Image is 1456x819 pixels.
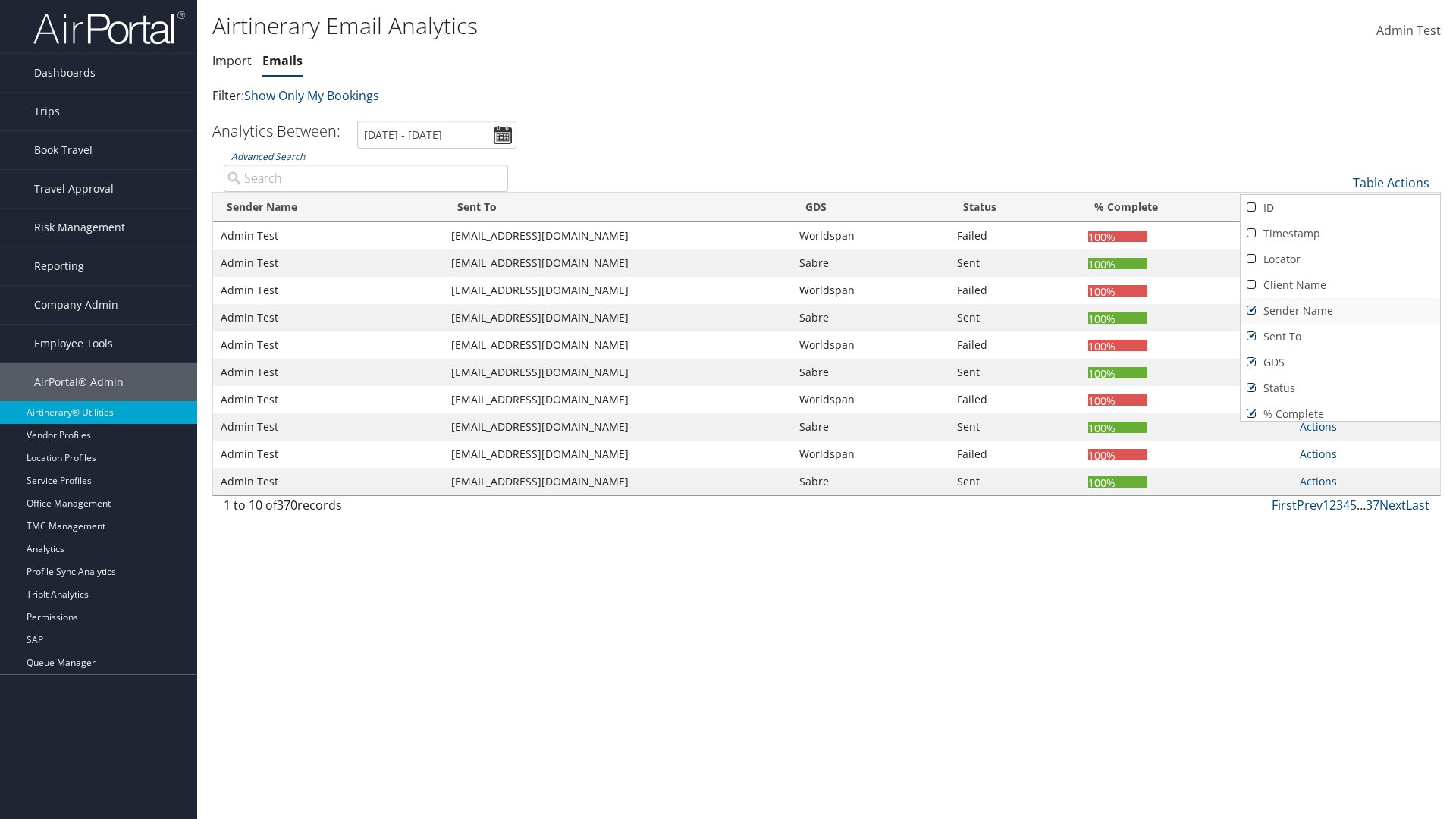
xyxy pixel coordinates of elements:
[1241,350,1440,375] a: GDS
[34,170,114,208] span: Travel Approval
[1241,401,1440,427] a: % Complete
[1241,298,1440,324] a: Sender Name
[33,10,185,45] img: airportal-logo.png
[1241,324,1440,350] a: Sent To
[1241,272,1440,298] a: Client Name
[34,247,84,285] span: Reporting
[34,131,93,169] span: Book Travel
[1241,375,1440,401] a: Status
[34,286,118,324] span: Company Admin
[34,209,125,246] span: Risk Management
[1241,221,1440,246] a: Timestamp
[34,325,113,362] span: Employee Tools
[1241,195,1440,221] a: ID
[34,93,60,130] span: Trips
[34,363,124,401] span: AirPortal® Admin
[34,54,96,92] span: Dashboards
[1241,246,1440,272] a: Locator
